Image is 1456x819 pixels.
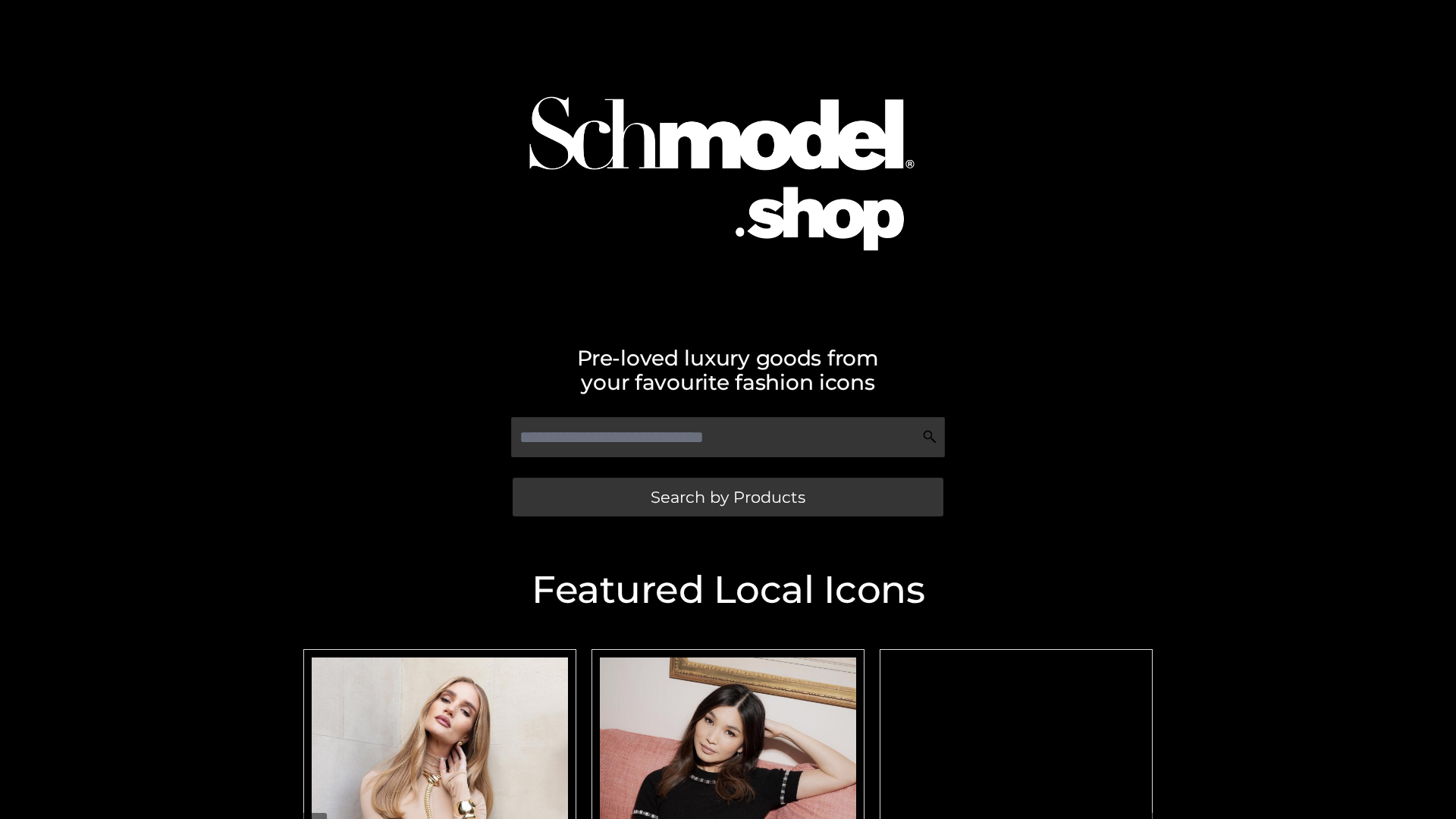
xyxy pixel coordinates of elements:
[651,489,805,505] span: Search by Products
[922,429,937,444] img: Search Icon
[296,571,1160,609] h2: Featured Local Icons​
[296,346,1160,394] h2: Pre-loved luxury goods from your favourite fashion icons
[513,478,943,516] a: Search by Products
